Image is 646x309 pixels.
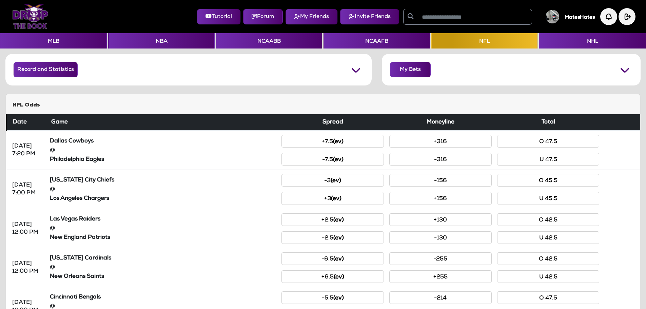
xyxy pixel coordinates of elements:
strong: Philadelphia Eagles [50,157,104,162]
strong: Cincinnati Bengals [50,294,101,300]
img: Notification [600,8,617,25]
small: (ev) [333,157,344,163]
button: U 42.5 [497,231,600,244]
div: [DATE] 7:20 PM [12,142,42,158]
div: @ [50,186,276,193]
strong: [US_STATE] City Chiefs [50,177,114,183]
button: -6.5(ev) [281,252,384,265]
button: -2.5(ev) [281,231,384,244]
strong: Las Vegas Raiders [50,216,100,222]
button: -214 [389,291,492,304]
img: User [546,10,559,23]
button: O 42.5 [497,213,600,226]
button: +3(ev) [281,192,384,205]
button: Tutorial [197,9,240,24]
button: U 45.5 [497,192,600,205]
h5: MatesHates [565,15,595,21]
small: (ev) [331,178,341,184]
small: (ev) [333,217,344,223]
div: @ [50,147,276,154]
button: -316 [389,153,492,166]
button: -156 [389,174,492,187]
small: (ev) [333,295,344,301]
button: +316 [389,135,492,148]
small: (ev) [331,196,341,202]
button: NHL [539,33,646,49]
button: Record and Statistics [14,62,78,77]
button: Invite Friends [340,9,399,24]
button: My Bets [390,62,431,77]
button: -3(ev) [281,174,384,187]
button: +2.5(ev) [281,213,384,226]
button: NCAAFB [324,33,430,49]
button: O 47.5 [497,135,600,148]
strong: New Orleans Saints [50,274,104,279]
button: -255 [389,252,492,265]
small: (ev) [333,139,344,145]
button: +7.5(ev) [281,135,384,148]
h5: NFL Odds [13,102,633,109]
div: @ [50,225,276,232]
button: O 47.5 [497,291,600,304]
small: (ev) [333,235,344,241]
button: NCAABB [216,33,322,49]
strong: Los Angeles Chargers [50,196,109,201]
button: My Friends [286,9,337,24]
strong: Dallas Cowboys [50,138,94,144]
th: Total [494,114,602,131]
button: +156 [389,192,492,205]
button: +6.5(ev) [281,270,384,283]
div: [DATE] 12:00 PM [12,260,42,275]
button: O 42.5 [497,252,600,265]
small: (ev) [334,274,344,280]
button: -130 [389,231,492,244]
button: O 45.5 [497,174,600,187]
button: NBA [108,33,214,49]
div: [DATE] 12:00 PM [12,221,42,236]
th: Game [47,114,279,131]
button: U 47.5 [497,153,600,166]
small: (ev) [333,256,344,262]
div: @ [50,264,276,271]
button: +255 [389,270,492,283]
button: U 42.5 [497,270,600,283]
th: Date [6,114,47,131]
th: Moneyline [387,114,494,131]
button: NFL [431,33,537,49]
th: Spread [279,114,387,131]
button: +130 [389,213,492,226]
strong: [US_STATE] Cardinals [50,255,111,261]
img: Logo [12,4,48,29]
button: Forum [243,9,283,24]
button: -7.5(ev) [281,153,384,166]
div: [DATE] 7:00 PM [12,181,42,197]
button: -5.5(ev) [281,291,384,304]
strong: New England Patriots [50,235,110,240]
